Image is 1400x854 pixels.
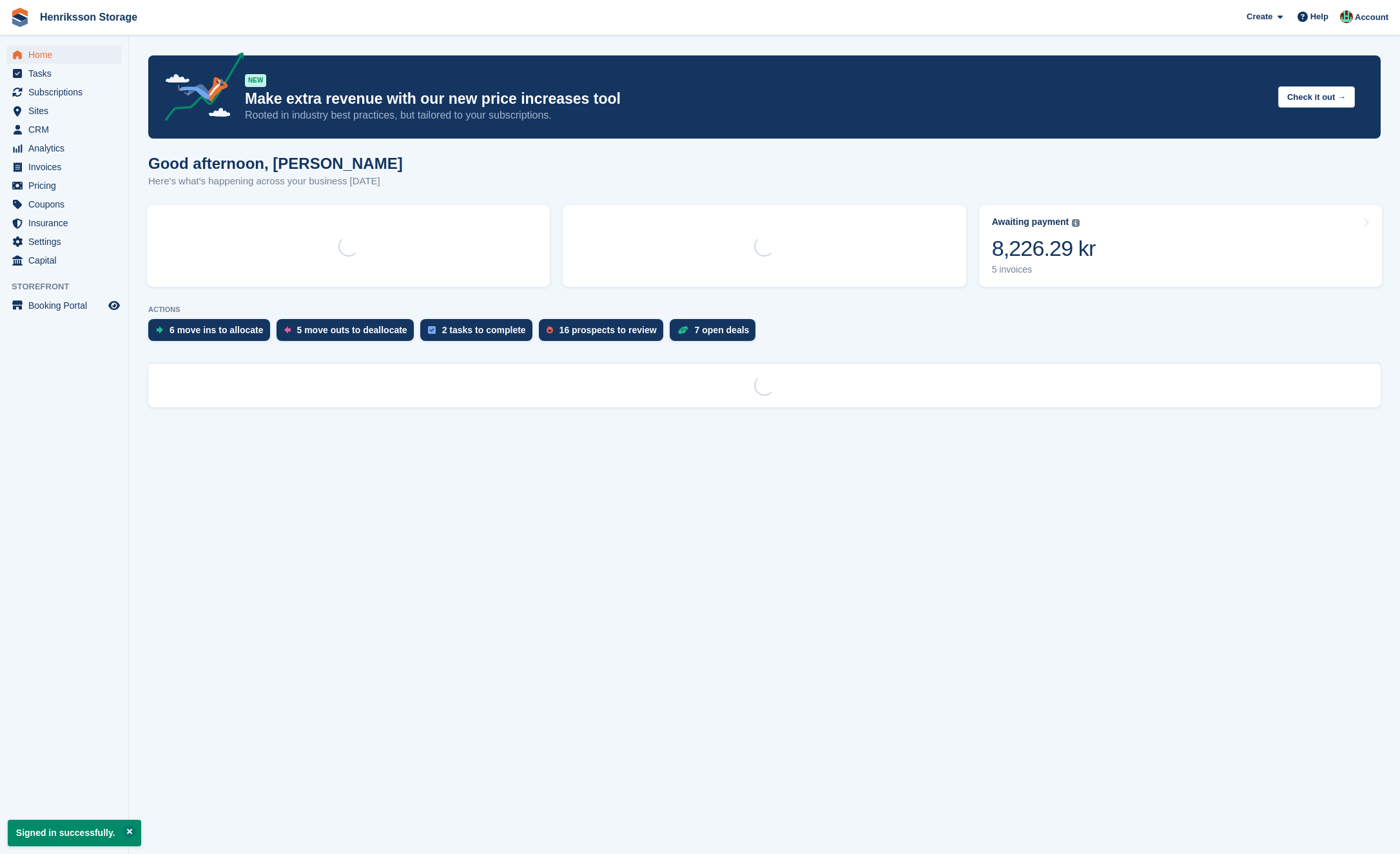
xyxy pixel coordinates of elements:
p: Here's what's happening across your business [DATE] [148,174,403,189]
span: CRM [28,121,106,139]
span: Capital [28,251,106,269]
a: 5 move outs to deallocate [277,319,420,347]
span: Pricing [28,177,106,195]
span: Analytics [28,139,106,157]
img: move_outs_to_deallocate_icon-f764333ba52eb49d3ac5e1228854f67142a1ed5810a6f6cc68b1a99e826820c5.svg [284,326,291,334]
a: 7 open deals [670,319,763,347]
span: Subscriptions [28,83,106,101]
div: 8,226.29 kr [992,235,1096,262]
p: Make extra revenue with our new price increases tool [245,90,1268,108]
p: Signed in successfully. [8,820,141,846]
a: 2 tasks to complete [420,319,539,347]
img: move_ins_to_allocate_icon-fdf77a2bb77ea45bf5b3d319d69a93e2d87916cf1d5bf7949dd705db3b84f3ca.svg [156,326,163,334]
div: 5 move outs to deallocate [297,325,407,335]
img: stora-icon-8386f47178a22dfd0bd8f6a31ec36ba5ce8667c1dd55bd0f319d3a0aa187defe.svg [10,8,30,27]
div: Awaiting payment [992,217,1069,228]
a: menu [6,195,122,213]
a: Preview store [106,298,122,313]
span: Home [28,46,106,64]
a: 6 move ins to allocate [148,319,277,347]
p: Rooted in industry best practices, but tailored to your subscriptions. [245,108,1268,122]
a: menu [6,46,122,64]
p: ACTIONS [148,306,1381,314]
span: Tasks [28,64,106,82]
a: menu [6,177,122,195]
div: 7 open deals [695,325,750,335]
img: deal-1b604bf984904fb50ccaf53a9ad4b4a5d6e5aea283cecdc64d6e3604feb123c2.svg [677,325,688,335]
img: icon-info-grey-7440780725fd019a000dd9b08b2336e03edf1995a4989e88bcd33f0948082b44.svg [1072,219,1080,227]
div: NEW [245,74,266,87]
a: menu [6,233,122,251]
span: Invoices [28,158,106,176]
span: Help [1310,10,1328,23]
span: Booking Portal [28,296,106,315]
span: Create [1247,10,1272,23]
a: menu [6,296,122,315]
span: Account [1355,11,1388,24]
h1: Good afternoon, [PERSON_NAME] [148,155,403,172]
div: 5 invoices [992,264,1096,275]
button: Check it out → [1278,86,1355,108]
span: Settings [28,233,106,251]
div: 2 tasks to complete [442,325,526,335]
a: 16 prospects to review [539,319,670,347]
div: 6 move ins to allocate [170,325,264,335]
a: menu [6,102,122,120]
a: menu [6,214,122,232]
a: menu [6,251,122,269]
div: 16 prospects to review [559,325,657,335]
span: Insurance [28,214,106,232]
span: Sites [28,102,106,120]
img: task-75834270c22a3079a89374b754ae025e5fb1db73e45f91037f5363f120a921f8.svg [428,326,436,334]
a: menu [6,158,122,176]
a: Awaiting payment 8,226.29 kr 5 invoices [979,205,1382,287]
a: Henriksson Storage [35,6,142,28]
a: menu [6,64,122,82]
span: Coupons [28,195,106,213]
a: menu [6,139,122,157]
a: menu [6,83,122,101]
img: prospect-51fa495bee0391a8d652442698ab0144808aea92771e9ea1ae160a38d050c398.svg [547,326,553,334]
span: Storefront [12,280,128,293]
img: price-adjustments-announcement-icon-8257ccfd72463d97f412b2fc003d46551f7dbcb40ab6d574587a9cd5c0d94... [154,52,244,126]
a: menu [6,121,122,139]
img: Isak Martinelle [1340,10,1353,23]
